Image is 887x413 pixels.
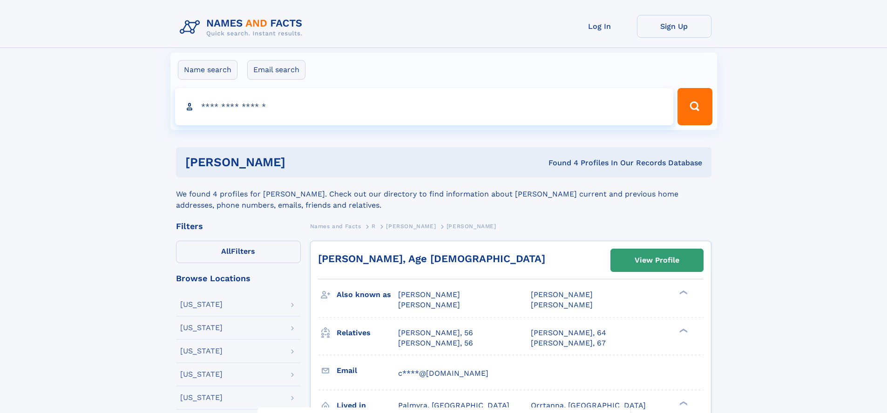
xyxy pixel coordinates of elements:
span: [PERSON_NAME] [531,300,593,309]
span: [PERSON_NAME] [398,300,460,309]
label: Email search [247,60,305,80]
button: Search Button [677,88,712,125]
a: [PERSON_NAME] [386,220,436,232]
span: All [221,247,231,256]
div: [US_STATE] [180,301,223,308]
h3: Also known as [337,287,398,303]
a: Sign Up [637,15,711,38]
img: Logo Names and Facts [176,15,310,40]
div: Filters [176,222,301,230]
div: We found 4 profiles for [PERSON_NAME]. Check out our directory to find information about [PERSON_... [176,177,711,211]
div: [US_STATE] [180,371,223,378]
h3: Email [337,363,398,379]
div: Browse Locations [176,274,301,283]
span: [PERSON_NAME] [398,290,460,299]
span: Palmyra, [GEOGRAPHIC_DATA] [398,401,509,410]
span: R [372,223,376,230]
span: [PERSON_NAME] [447,223,496,230]
div: [US_STATE] [180,394,223,401]
a: [PERSON_NAME], Age [DEMOGRAPHIC_DATA] [318,253,545,264]
a: View Profile [611,249,703,271]
div: View Profile [635,250,679,271]
h3: Relatives [337,325,398,341]
div: ❯ [677,400,688,406]
label: Name search [178,60,237,80]
div: [US_STATE] [180,324,223,332]
a: R [372,220,376,232]
input: search input [175,88,674,125]
div: ❯ [677,327,688,333]
a: [PERSON_NAME], 56 [398,328,473,338]
span: [PERSON_NAME] [386,223,436,230]
a: [PERSON_NAME], 67 [531,338,606,348]
h1: [PERSON_NAME] [185,156,417,168]
div: [US_STATE] [180,347,223,355]
a: Names and Facts [310,220,361,232]
div: Found 4 Profiles In Our Records Database [417,158,702,168]
span: Orrtanna, [GEOGRAPHIC_DATA] [531,401,646,410]
label: Filters [176,241,301,263]
span: [PERSON_NAME] [531,290,593,299]
a: [PERSON_NAME], 56 [398,338,473,348]
a: Log In [562,15,637,38]
a: [PERSON_NAME], 64 [531,328,606,338]
div: ❯ [677,290,688,296]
